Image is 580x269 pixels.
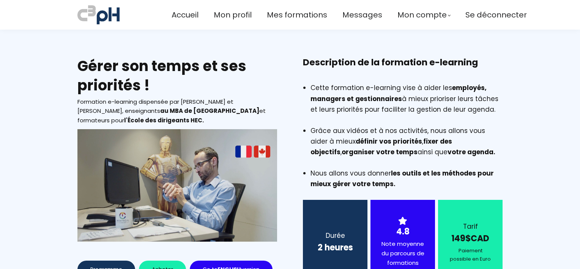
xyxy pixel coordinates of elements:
[342,9,382,21] a: Messages
[310,82,503,125] li: Cette formation e-learning vise à aider les à mieux prioriser leurs tâches et leurs priorités pou...
[310,83,487,103] strong: employés, managers et gestionnaires
[4,252,81,269] iframe: chat widget
[267,9,327,21] a: Mes formations
[77,56,277,95] h2: Gérer son temps et ses priorités !
[451,233,489,244] strong: 149$CAD
[318,242,353,253] b: 2 heures
[465,9,527,21] a: Se déconnecter
[397,9,447,21] span: Mon compte
[310,168,503,189] li: Nous allons vous donner
[310,169,494,188] strong: les outils et les méthodes pour mieux gérer votre temps.
[448,147,495,157] strong: votre agenda.
[77,4,120,26] img: a70bc7685e0efc0bd0b04b3506828469.jpeg
[356,137,422,146] strong: définir vos priorités
[312,230,358,241] div: Durée
[396,226,410,237] strong: 4.8
[124,116,204,124] b: l'École des dirigeants HEC.
[310,125,503,168] li: Grâce aux vidéos et à nos activités, nous allons vous aider à mieux , , ainsi que
[310,137,452,157] strong: fixer des objectifs
[172,9,199,21] a: Accueil
[77,97,277,125] div: Formation e-learning dispensée par [PERSON_NAME] et [PERSON_NAME], enseignants et formateurs pour
[448,247,493,263] div: Paiement possible en Euro
[448,221,493,232] div: Tarif
[303,56,503,81] h3: Description de la formation e-learning
[214,9,252,21] a: Mon profil
[342,147,418,157] strong: organiser votre temps
[160,107,259,115] b: au MBA de [GEOGRAPHIC_DATA]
